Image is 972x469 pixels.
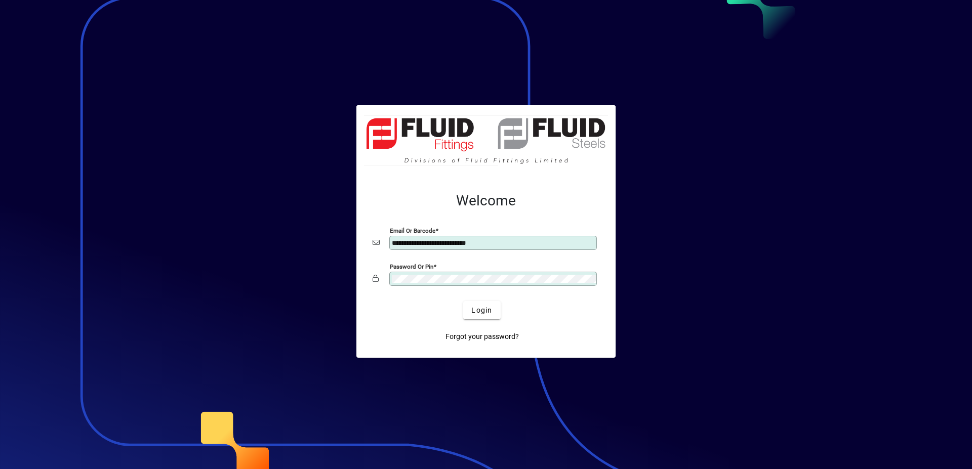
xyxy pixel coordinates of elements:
button: Login [463,301,500,319]
span: Forgot your password? [445,331,519,342]
mat-label: Password or Pin [390,263,433,270]
a: Forgot your password? [441,327,523,346]
mat-label: Email or Barcode [390,227,435,234]
span: Login [471,305,492,316]
h2: Welcome [373,192,599,209]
